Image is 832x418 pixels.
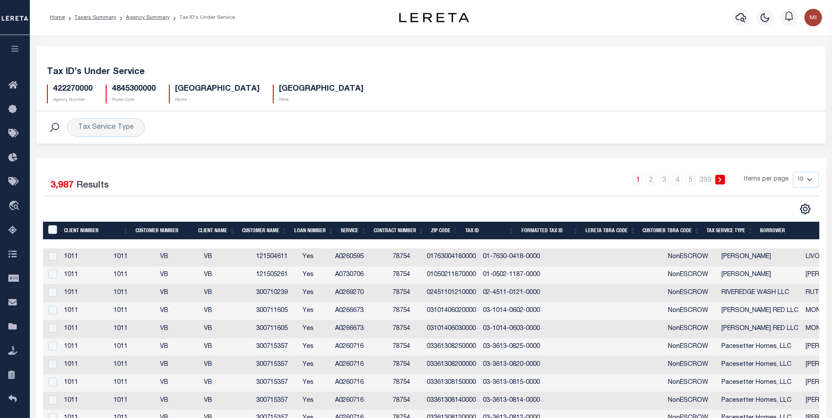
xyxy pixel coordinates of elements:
[157,374,200,392] td: VB
[200,302,253,320] td: VB
[370,222,428,240] th: Contract Number: activate to sort column ascending
[423,320,479,338] td: 03101406030000
[744,175,789,184] span: Items per page
[110,392,157,410] td: 1011
[253,392,299,410] td: 300715357
[718,392,802,410] td: Pacesetter Homes, LLC
[110,320,157,338] td: 1011
[200,266,253,284] td: VB
[175,85,260,94] h5: [GEOGRAPHIC_DATA]
[253,356,299,374] td: 300715357
[699,175,712,184] a: 399
[479,356,543,374] td: 03-3613-0820-0000
[279,97,364,103] p: State
[332,338,389,356] td: A0260716
[299,356,332,374] td: Yes
[423,266,479,284] td: 01050211870000
[633,175,643,184] a: 1
[389,392,423,410] td: 78754
[299,266,332,284] td: Yes
[423,338,479,356] td: 03361308250000
[718,266,802,284] td: [PERSON_NAME]
[479,338,543,356] td: 03-3613-0825-0000
[200,356,253,374] td: VB
[299,392,332,410] td: Yes
[110,302,157,320] td: 1011
[389,356,423,374] td: 78754
[664,392,718,410] td: NonESCROW
[660,175,669,184] a: 3
[399,13,469,22] img: logo-dark.svg
[200,320,253,338] td: VB
[332,248,389,266] td: A0260595
[389,284,423,302] td: 78754
[50,181,74,190] span: 3,987
[664,356,718,374] td: NonESCROW
[423,374,479,392] td: 03361308150000
[646,175,656,184] a: 2
[718,284,802,302] td: RIVEREDGE WASH LLC
[253,284,299,302] td: 300710239
[686,175,696,184] a: 5
[664,284,718,302] td: NonESCROW
[195,222,239,240] th: Client Name: activate to sort column ascending
[200,284,253,302] td: VB
[253,320,299,338] td: 300711605
[157,320,200,338] td: VB
[479,320,543,338] td: 03-1014-0603-0000
[299,320,332,338] td: Yes
[291,222,337,240] th: Loan Number: activate to sort column ascending
[61,374,110,392] td: 1011
[703,222,757,240] th: Tax Service Type: activate to sort column ascending
[664,266,718,284] td: NonESCROW
[53,97,93,103] p: Agency Number
[664,374,718,392] td: NonESCROW
[61,356,110,374] td: 1011
[423,284,479,302] td: 02451101210000
[61,266,110,284] td: 1011
[112,85,156,94] h5: 4845300000
[170,14,235,21] li: Tax ID’s Under Service
[200,338,253,356] td: VB
[157,266,200,284] td: VB
[518,222,582,240] th: Formatted Tax ID: activate to sort column ascending
[389,248,423,266] td: 78754
[337,222,370,240] th: Service: activate to sort column ascending
[53,85,93,94] h5: 422270000
[61,222,132,240] th: Client Number: activate to sort column ascending
[389,338,423,356] td: 78754
[157,248,200,266] td: VB
[582,222,639,240] th: LERETA TBRA Code: activate to sort column ascending
[112,97,156,103] p: Payee Code
[157,284,200,302] td: VB
[479,284,543,302] td: 02-4511-0121-0000
[718,374,802,392] td: Pacesetter Homes, LLC
[299,374,332,392] td: Yes
[423,248,479,266] td: 01763004180000
[479,302,543,320] td: 03-1014-0602-0000
[299,338,332,356] td: Yes
[61,302,110,320] td: 1011
[61,248,110,266] td: 1011
[718,320,802,338] td: [PERSON_NAME] RED LLC
[332,392,389,410] td: A0260716
[43,222,61,240] th: &nbsp;
[253,248,299,266] td: 121504611
[157,392,200,410] td: VB
[664,320,718,338] td: NonESCROW
[664,302,718,320] td: NonESCROW
[175,97,260,103] p: Name
[200,374,253,392] td: VB
[47,67,815,78] h5: Tax ID’s Under Service
[389,320,423,338] td: 78754
[157,356,200,374] td: VB
[664,338,718,356] td: NonESCROW
[253,374,299,392] td: 300715357
[110,248,157,266] td: 1011
[200,392,253,410] td: VB
[639,222,703,240] th: Customer TBRA Code: activate to sort column ascending
[479,248,543,266] td: 01-7630-0418-0000
[479,392,543,410] td: 03-3613-0814-0000
[804,9,822,26] img: svg+xml;base64,PHN2ZyB4bWxucz0iaHR0cDovL3d3dy53My5vcmcvMjAwMC9zdmciIHBvaW50ZXItZXZlbnRzPSJub25lIi...
[61,338,110,356] td: 1011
